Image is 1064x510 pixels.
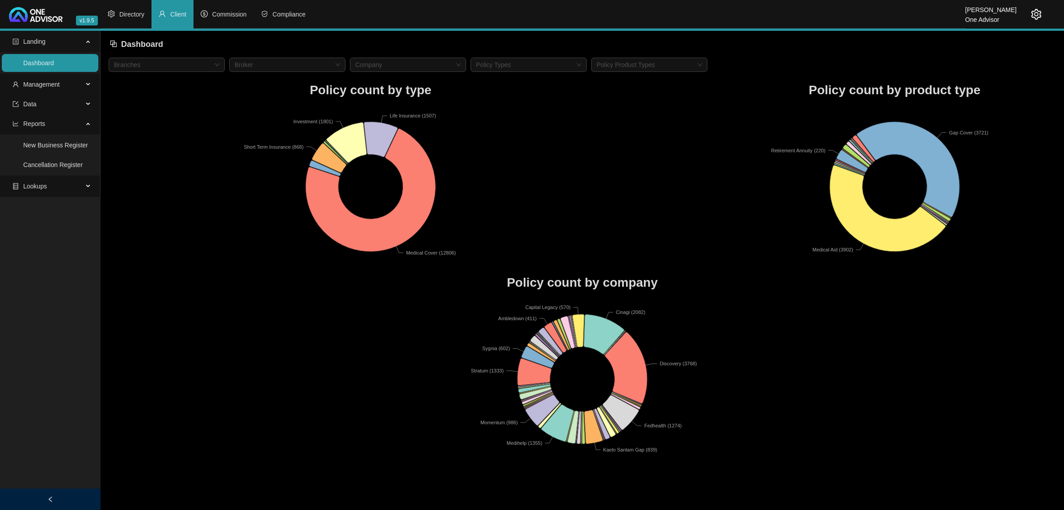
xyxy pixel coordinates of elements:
text: Cinagi (2082) [616,309,645,315]
a: Dashboard [23,59,54,67]
span: Dashboard [121,40,163,49]
text: Kaelo Sanlam Gap (839) [603,447,657,452]
text: Gap Cover (3721) [949,130,988,135]
span: setting [108,10,115,17]
span: line-chart [13,121,19,127]
h1: Policy count by type [109,80,633,100]
text: Discovery (3768) [660,361,697,366]
span: Commission [212,11,247,18]
text: Sygnia (602) [482,346,510,351]
span: block [109,40,118,48]
span: Reports [23,120,45,127]
span: setting [1031,9,1042,20]
text: Fedhealth (1274) [644,423,682,428]
text: Medihelp (1355) [507,440,543,446]
span: Client [170,11,186,18]
div: One Advisor [965,12,1017,22]
text: Short Term Insurance (868) [244,144,304,149]
span: Compliance [273,11,306,18]
div: [PERSON_NAME] [965,2,1017,12]
span: Lookups [23,183,47,190]
span: dollar [201,10,208,17]
text: Life Insurance (1507) [390,113,436,118]
span: left [47,496,54,502]
text: Ambledown (411) [498,316,537,321]
text: Retirement Annuity (220) [771,147,825,153]
span: user [13,81,19,88]
text: Medical Cover (12806) [406,250,456,255]
a: New Business Register [23,142,88,149]
text: Investment (1801) [293,119,333,124]
span: Directory [119,11,144,18]
text: Stratum (1333) [471,368,504,373]
img: 2df55531c6924b55f21c4cf5d4484680-logo-light.svg [9,7,63,22]
text: Capital Legacy (570) [526,305,571,310]
span: Data [23,100,37,108]
text: Momentum (986) [480,420,518,425]
span: safety [261,10,268,17]
a: Cancellation Register [23,161,83,168]
span: v1.9.5 [76,16,98,25]
span: Landing [23,38,46,45]
span: user [159,10,166,17]
span: Management [23,81,60,88]
h1: Policy count by company [109,273,1056,293]
span: database [13,183,19,189]
text: Medical Aid (3902) [812,247,853,252]
span: import [13,101,19,107]
span: profile [13,38,19,45]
